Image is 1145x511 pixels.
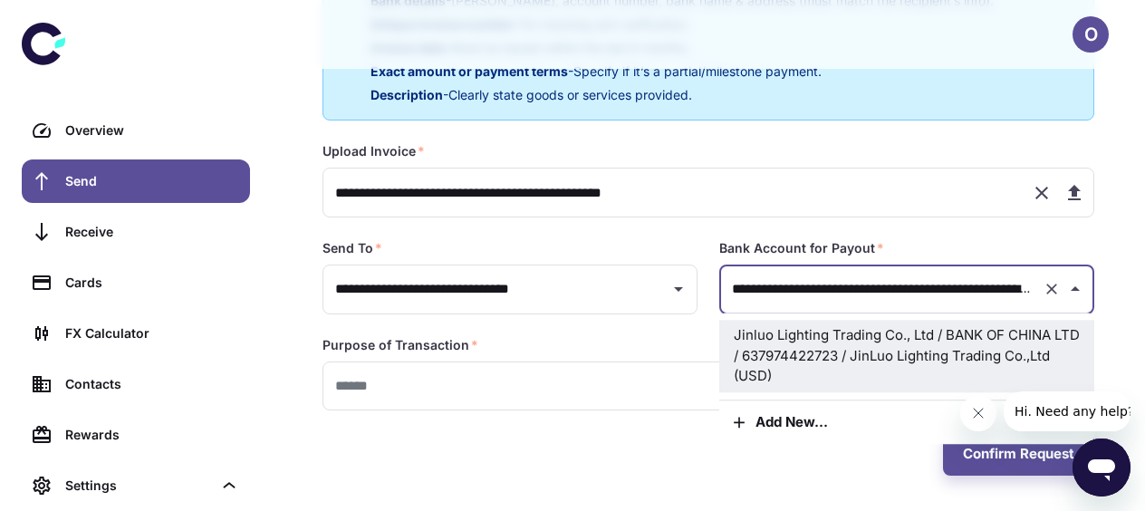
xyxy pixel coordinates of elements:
span: Description [370,87,443,102]
div: Settings [65,476,212,496]
button: Confirm Request [943,432,1094,476]
div: FX Calculator [65,323,239,343]
label: Bank Account for Payout [719,239,884,257]
label: Send To [322,239,382,257]
div: Send [65,171,239,191]
button: O [1073,16,1109,53]
iframe: Message from company [1004,391,1131,431]
a: Cards [22,261,250,304]
p: - Specify if it’s a partial/milestone payment. [370,62,994,82]
button: Open [666,276,691,302]
label: Purpose of Transaction [322,336,478,354]
div: Overview [65,121,239,140]
div: Receive [65,222,239,242]
span: Exact amount or payment terms [370,63,568,79]
a: Receive [22,210,250,254]
a: Contacts [22,362,250,406]
iframe: Close message [960,395,996,431]
a: FX Calculator [22,312,250,355]
label: Upload Invoice [322,142,425,160]
a: Overview [22,109,250,152]
div: Cards [65,273,239,293]
div: Rewards [65,425,239,445]
p: - Clearly state goods or services provided. [370,85,994,105]
div: Contacts [65,374,239,394]
button: Add new... [719,400,1094,444]
li: Jinluo Lighting Trading Co., Ltd / BANK OF CHINA LTD / 637974422723 / JinLuo Lighting Trading Co.... [719,320,1094,392]
span: Hi. Need any help? [11,13,130,27]
a: Send [22,159,250,203]
div: Settings [22,464,250,507]
a: Rewards [22,413,250,457]
iframe: Button to launch messaging window [1073,439,1131,497]
button: Close [1063,276,1088,302]
button: Clear [1039,276,1064,302]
